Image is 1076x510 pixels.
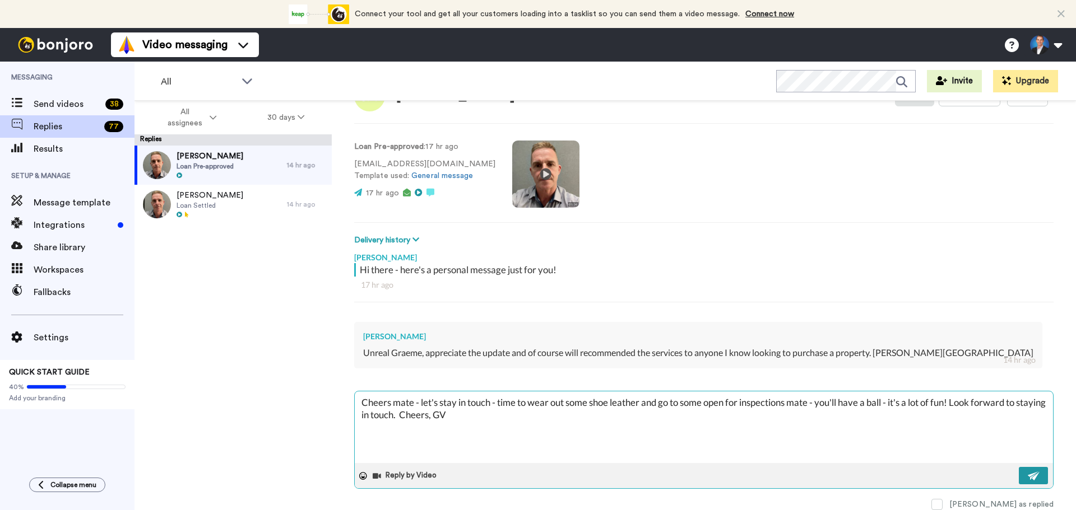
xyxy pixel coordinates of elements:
[134,185,332,224] a: [PERSON_NAME]Loan Settled14 hr ago
[34,241,134,254] span: Share library
[34,286,134,299] span: Fallbacks
[177,190,243,201] span: [PERSON_NAME]
[287,200,326,209] div: 14 hr ago
[34,331,134,344] span: Settings
[363,347,1033,359] div: Unreal Graeme, appreciate the update and of course will recommended the services to anyone I know...
[354,158,495,182] p: [EMAIL_ADDRESS][DOMAIN_NAME] Template used:
[287,4,349,24] div: animation
[361,279,1047,291] div: 17 hr ago
[143,151,171,179] img: d658d698-ca8a-4e60-9a24-af3edd18a3d7-thumb.jpg
[363,331,1033,342] div: [PERSON_NAME]
[1003,354,1036,366] div: 14 hr ago
[50,480,96,489] span: Collapse menu
[161,75,236,88] span: All
[360,263,1051,277] div: Hi there - here's a personal message just for you!
[143,190,171,218] img: f4dc085f-9b1c-4997-82f3-f6d2ca80fd8f-thumb.jpg
[355,391,1053,463] textarea: Cheers mate - let's stay in touch - time to wear out some shoe leather and go to some open for in...
[993,70,1058,92] button: Upgrade
[372,467,440,484] button: Reply by Video
[1028,471,1040,480] img: send-white.svg
[34,97,101,111] span: Send videos
[34,263,134,277] span: Workspaces
[118,36,136,54] img: vm-color.svg
[9,382,24,391] span: 40%
[134,146,332,185] a: [PERSON_NAME]Loan Pre-approved14 hr ago
[242,107,330,128] button: 30 days
[354,234,423,246] button: Delivery history
[34,218,113,232] span: Integrations
[104,121,123,132] div: 77
[354,141,495,153] p: : 17 hr ago
[9,368,90,376] span: QUICK START GUIDE
[949,499,1054,510] div: [PERSON_NAME] as replied
[34,120,100,133] span: Replies
[13,37,98,53] img: bj-logo-header-white.svg
[105,99,123,110] div: 38
[34,142,134,156] span: Results
[137,102,242,133] button: All assignees
[366,189,399,197] span: 17 hr ago
[927,70,982,92] button: Invite
[745,10,794,18] a: Connect now
[9,394,126,403] span: Add your branding
[142,37,228,53] span: Video messaging
[355,10,740,18] span: Connect your tool and get all your customers loading into a tasklist so you can send them a video...
[177,151,243,162] span: [PERSON_NAME]
[29,478,105,492] button: Collapse menu
[177,162,243,171] span: Loan Pre-approved
[34,196,134,209] span: Message template
[411,172,473,180] a: General message
[162,106,207,129] span: All assignees
[354,143,424,151] strong: Loan Pre-approved
[354,246,1054,263] div: [PERSON_NAME]
[134,134,332,146] div: Replies
[287,161,326,170] div: 14 hr ago
[177,201,243,210] span: Loan Settled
